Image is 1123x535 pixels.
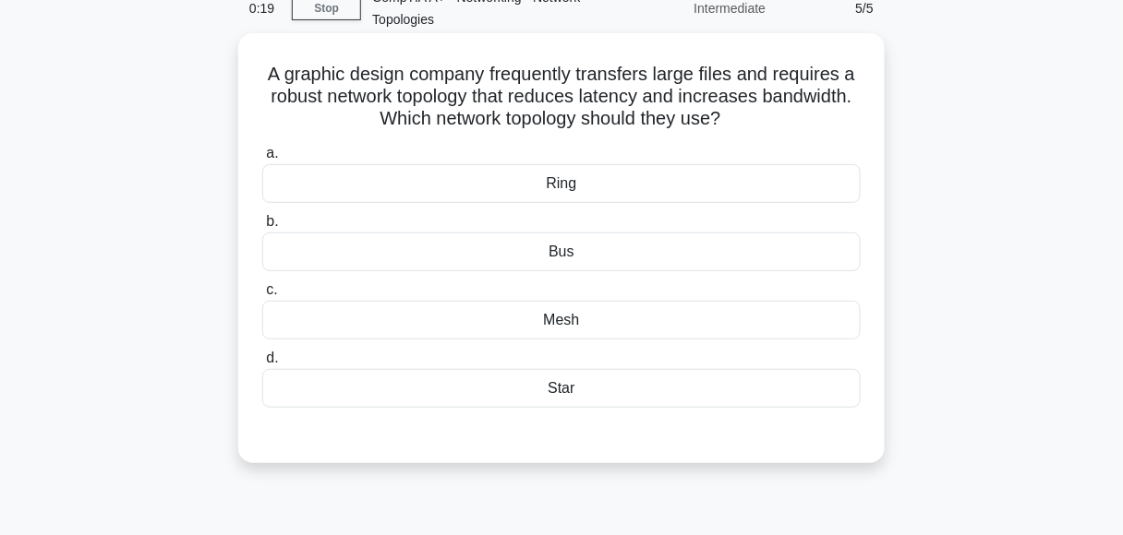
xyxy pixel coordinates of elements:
[262,369,861,408] div: Star
[266,213,278,229] span: b.
[266,281,277,297] span: c.
[262,301,861,339] div: Mesh
[266,350,278,365] span: d.
[266,145,278,160] span: a.
[262,232,861,271] div: Bus
[260,63,863,131] h5: A graphic design company frequently transfers large files and requires a robust network topology ...
[262,164,861,203] div: Ring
